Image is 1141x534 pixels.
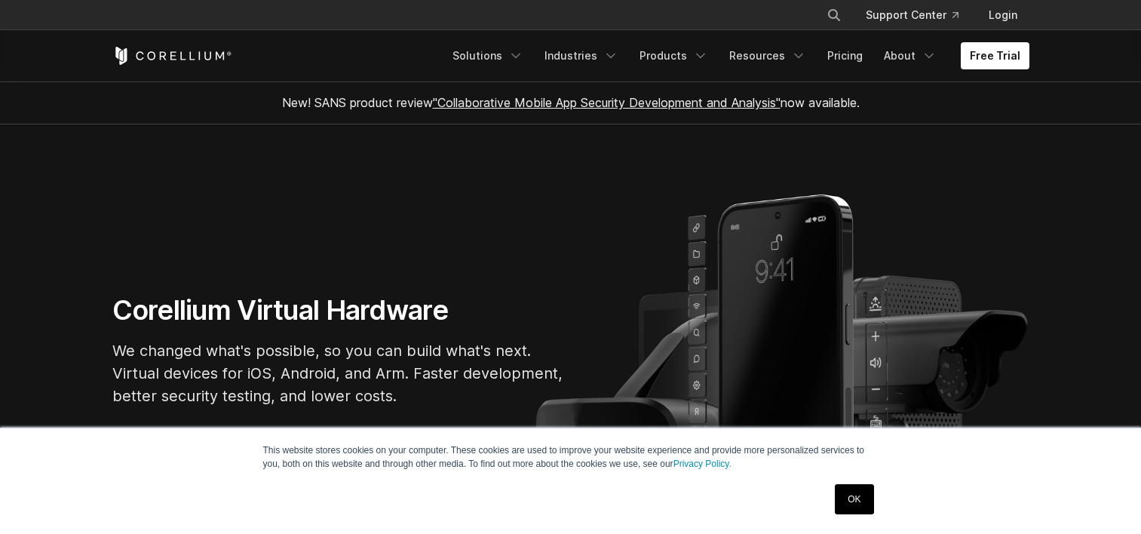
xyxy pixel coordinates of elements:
[977,2,1029,29] a: Login
[854,2,971,29] a: Support Center
[433,95,781,110] a: "Collaborative Mobile App Security Development and Analysis"
[673,459,732,469] a: Privacy Policy.
[961,42,1029,69] a: Free Trial
[282,95,860,110] span: New! SANS product review now available.
[808,2,1029,29] div: Navigation Menu
[263,443,879,471] p: This website stores cookies on your computer. These cookies are used to improve your website expe...
[875,42,946,69] a: About
[535,42,627,69] a: Industries
[112,293,565,327] h1: Corellium Virtual Hardware
[820,2,848,29] button: Search
[818,42,872,69] a: Pricing
[630,42,717,69] a: Products
[443,42,532,69] a: Solutions
[112,339,565,407] p: We changed what's possible, so you can build what's next. Virtual devices for iOS, Android, and A...
[443,42,1029,69] div: Navigation Menu
[720,42,815,69] a: Resources
[112,47,232,65] a: Corellium Home
[835,484,873,514] a: OK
